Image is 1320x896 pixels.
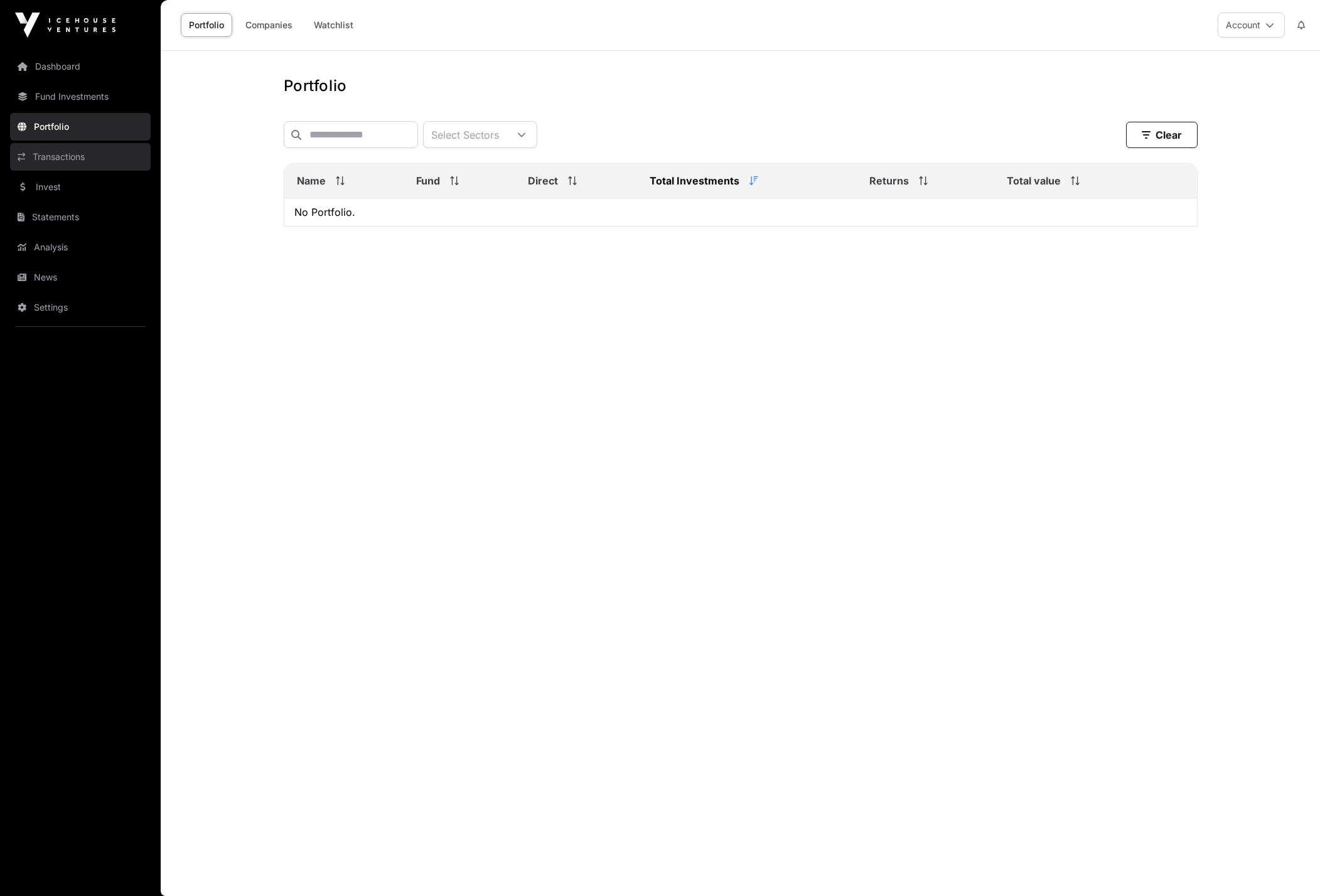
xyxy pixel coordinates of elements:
[10,264,151,291] a: News
[1257,836,1320,896] iframe: Chat Widget
[237,13,301,37] a: Companies
[1126,122,1198,148] button: Clear
[869,173,909,188] span: Returns
[10,233,151,261] a: Analysis
[10,294,151,321] a: Settings
[297,173,326,188] span: Name
[10,83,151,110] a: Fund Investments
[10,203,151,231] a: Statements
[10,53,151,80] a: Dashboard
[306,13,362,37] a: Watchlist
[284,198,1197,227] td: No Portfolio.
[10,173,151,201] a: Invest
[650,173,739,188] span: Total Investments
[15,13,115,38] img: Icehouse Ventures Logo
[528,173,558,188] span: Direct
[10,143,151,171] a: Transactions
[1218,13,1285,38] button: Account
[10,113,151,141] a: Portfolio
[424,122,507,147] div: Select Sectors
[1007,173,1061,188] span: Total value
[416,173,440,188] span: Fund
[181,13,232,37] a: Portfolio
[284,76,1198,96] h1: Portfolio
